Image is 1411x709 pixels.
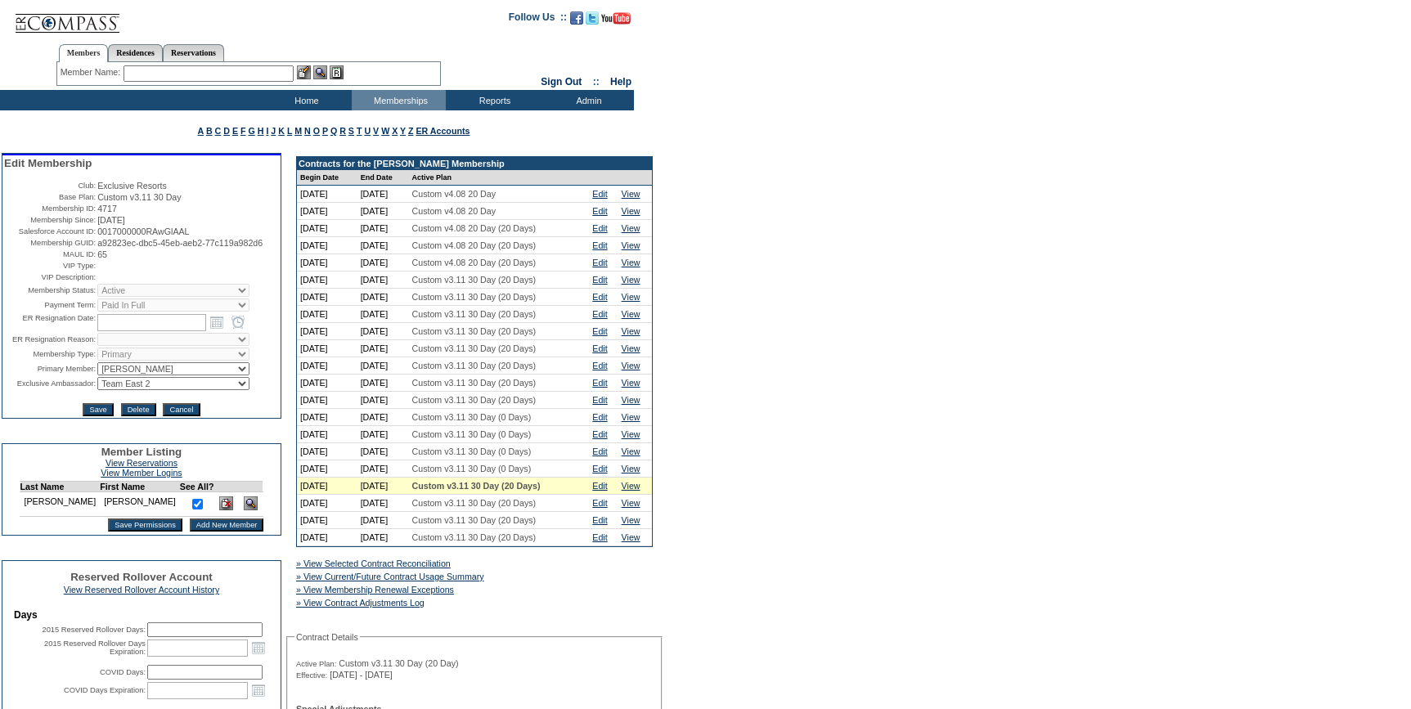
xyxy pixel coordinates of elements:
td: ER Resignation Date: [4,313,96,331]
td: VIP Type: [4,261,96,271]
td: [PERSON_NAME] [100,492,180,517]
a: S [348,126,354,136]
input: Save [83,403,113,416]
td: Memberships [352,90,446,110]
td: Exclusive Ambassador: [4,377,96,390]
span: Custom v3.11 30 Day (20 Days) [412,275,537,285]
a: View [622,326,640,336]
td: [DATE] [297,186,357,203]
td: [DATE] [297,220,357,237]
td: [DATE] [297,392,357,409]
td: Reports [446,90,540,110]
a: Edit [592,532,607,542]
td: ER Resignation Reason: [4,333,96,346]
span: Effective: [296,671,327,680]
a: View [622,515,640,525]
a: View [622,412,640,422]
a: Edit [592,258,607,267]
span: Custom v3.11 30 Day (20 Days) [412,292,537,302]
td: Membership GUID: [4,238,96,248]
input: Delete [121,403,156,416]
td: [DATE] [297,512,357,529]
td: [DATE] [357,409,409,426]
a: » View Membership Renewal Exceptions [296,585,454,595]
a: View Reserved Rollover Account History [64,585,220,595]
td: [DATE] [297,289,357,306]
a: Become our fan on Facebook [570,16,583,26]
a: Open the calendar popup. [249,639,267,657]
span: Custom v3.11 30 Day [97,192,181,202]
a: G [248,126,254,136]
a: Help [610,76,631,88]
span: Reserved Rollover Account [70,571,213,583]
td: [DATE] [297,426,357,443]
a: Follow us on Twitter [586,16,599,26]
td: [DATE] [357,203,409,220]
a: B [206,126,213,136]
a: View [622,206,640,216]
a: Edit [592,343,607,353]
a: Y [400,126,406,136]
a: ER Accounts [416,126,470,136]
a: Edit [592,275,607,285]
td: [DATE] [297,443,357,460]
td: [DATE] [297,495,357,512]
a: Edit [592,206,607,216]
td: [DATE] [297,409,357,426]
td: Begin Date [297,170,357,186]
span: Custom v3.11 30 Day (0 Days) [412,412,532,422]
a: » View Current/Future Contract Usage Summary [296,572,484,581]
a: Edit [592,412,607,422]
td: Salesforce Account ID: [4,227,96,236]
a: Edit [592,481,607,491]
img: View Dashboard [244,496,258,510]
a: Edit [592,446,607,456]
span: Custom v3.11 30 Day (0 Days) [412,446,532,456]
a: View [622,240,640,250]
td: [DATE] [357,306,409,323]
td: [DATE] [357,392,409,409]
a: V [373,126,379,136]
td: [DATE] [357,271,409,289]
td: [DATE] [297,529,357,546]
span: Custom v3.11 30 Day (0 Days) [412,429,532,439]
td: [DATE] [357,478,409,495]
img: b_edit.gif [297,65,311,79]
td: [PERSON_NAME] [20,492,100,517]
label: COVID Days: [100,668,146,676]
a: View Reservations [106,458,177,468]
img: Become our fan on Facebook [570,11,583,25]
a: View [622,481,640,491]
a: View [622,223,640,233]
a: M [294,126,302,136]
span: Custom v4.08 20 Day (20 Days) [412,258,537,267]
span: Custom v3.11 30 Day (20 Days) [412,532,537,542]
a: View [622,292,640,302]
a: View [622,446,640,456]
div: Member Name: [61,65,124,79]
input: Save Permissions [108,518,182,532]
a: Edit [592,378,607,388]
td: See All? [180,482,214,492]
span: [DATE] [97,215,125,225]
td: [DATE] [357,237,409,254]
td: [DATE] [357,443,409,460]
td: [DATE] [357,529,409,546]
a: View [622,361,640,370]
a: Open the calendar popup. [208,313,226,331]
td: Contracts for the [PERSON_NAME] Membership [297,157,652,170]
td: Payment Term: [4,298,96,312]
span: Active Plan: [296,659,336,669]
td: VIP Description: [4,272,96,282]
a: View [622,464,640,473]
a: K [278,126,285,136]
span: 0017000000RAwGlAAL [97,227,189,236]
a: F [240,126,246,136]
td: Membership ID: [4,204,96,213]
a: D [223,126,230,136]
a: L [287,126,292,136]
td: [DATE] [297,323,357,340]
a: A [198,126,204,136]
span: Custom v3.11 30 Day (20 Days) [412,309,537,319]
a: View [622,429,640,439]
